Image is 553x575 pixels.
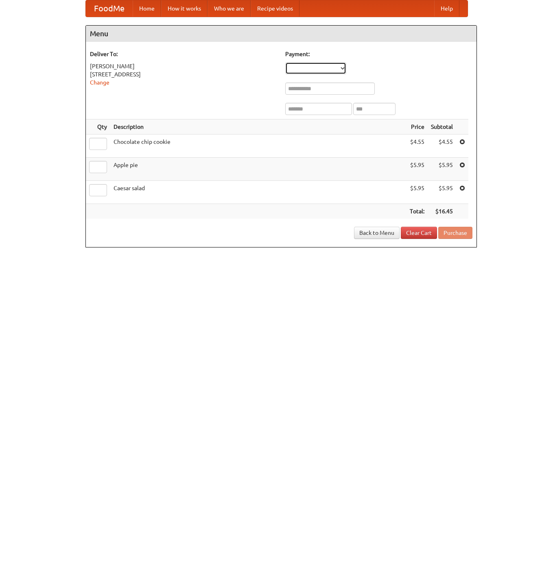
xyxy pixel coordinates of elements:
a: Help [434,0,459,17]
h4: Menu [86,26,476,42]
a: Change [90,79,109,86]
a: Who we are [208,0,251,17]
a: Back to Menu [354,227,400,239]
td: Chocolate chip cookie [110,135,407,158]
div: [STREET_ADDRESS] [90,70,277,78]
a: Recipe videos [251,0,299,17]
h5: Deliver To: [90,50,277,58]
td: $4.55 [407,135,428,158]
th: $16.45 [428,204,456,219]
button: Purchase [438,227,472,239]
th: Description [110,119,407,135]
td: $5.95 [428,181,456,204]
th: Total: [407,204,428,219]
a: Home [133,0,161,17]
td: $5.95 [407,158,428,181]
th: Qty [86,119,110,135]
a: How it works [161,0,208,17]
a: FoodMe [86,0,133,17]
div: [PERSON_NAME] [90,62,277,70]
th: Subtotal [428,119,456,135]
td: $4.55 [428,135,456,158]
td: Apple pie [110,158,407,181]
td: $5.95 [428,158,456,181]
td: $5.95 [407,181,428,204]
a: Clear Cart [401,227,437,239]
td: Caesar salad [110,181,407,204]
h5: Payment: [285,50,472,58]
th: Price [407,119,428,135]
